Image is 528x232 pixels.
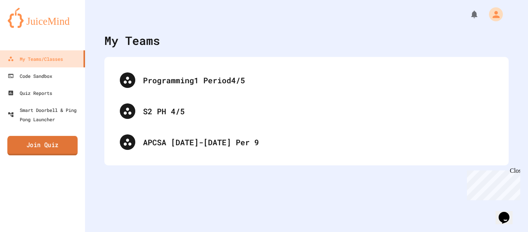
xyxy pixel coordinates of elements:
[8,71,52,81] div: Code Sandbox
[455,8,481,21] div: My Notifications
[464,167,520,200] iframe: chat widget
[8,8,77,28] img: logo-orange.svg
[496,201,520,224] iframe: chat widget
[8,88,52,98] div: Quiz Reports
[112,127,501,158] div: APCSA [DATE]-[DATE] Per 9
[143,136,493,148] div: APCSA [DATE]-[DATE] Per 9
[8,105,82,124] div: Smart Doorbell & Ping Pong Launcher
[143,105,493,117] div: S2 PH 4/5
[7,136,78,155] a: Join Quiz
[143,74,493,86] div: Programming1 Period4/5
[3,3,53,49] div: Chat with us now!Close
[481,5,505,23] div: My Account
[112,96,501,127] div: S2 PH 4/5
[112,65,501,96] div: Programming1 Period4/5
[104,32,160,49] div: My Teams
[8,54,63,64] div: My Teams/Classes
